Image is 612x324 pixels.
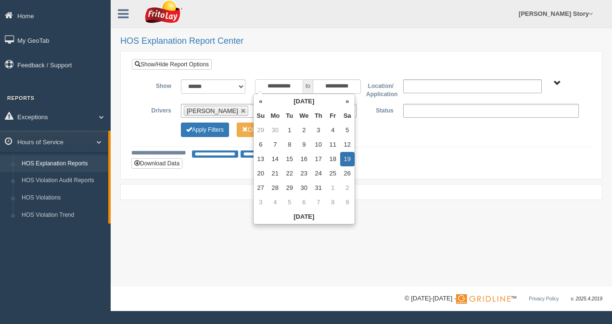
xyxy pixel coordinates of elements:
[254,181,268,195] td: 27
[311,195,326,210] td: 7
[326,181,340,195] td: 1
[297,181,311,195] td: 30
[297,166,311,181] td: 23
[340,109,355,123] th: Sa
[254,195,268,210] td: 3
[282,195,297,210] td: 5
[17,207,108,224] a: HOS Violation Trend
[311,181,326,195] td: 31
[282,137,297,152] td: 8
[254,123,268,137] td: 29
[237,123,284,137] button: Change Filter Options
[405,294,602,304] div: © [DATE]-[DATE] - ™
[17,155,108,173] a: HOS Explanation Reports
[529,296,559,301] a: Privacy Policy
[268,166,282,181] td: 21
[340,123,355,137] td: 5
[361,104,398,115] label: Status
[120,37,602,46] h2: HOS Explanation Report Center
[311,137,326,152] td: 10
[254,166,268,181] td: 20
[297,152,311,166] td: 16
[326,166,340,181] td: 25
[17,172,108,189] a: HOS Violation Audit Reports
[268,94,340,109] th: [DATE]
[282,181,297,195] td: 29
[326,195,340,210] td: 8
[297,123,311,137] td: 2
[282,166,297,181] td: 22
[139,79,176,91] label: Show
[187,107,238,114] span: [PERSON_NAME]
[268,109,282,123] th: Mo
[132,59,212,70] a: Show/Hide Report Options
[303,79,313,94] span: to
[571,296,602,301] span: v. 2025.4.2019
[254,137,268,152] td: 6
[340,166,355,181] td: 26
[340,195,355,210] td: 9
[326,137,340,152] td: 11
[282,123,297,137] td: 1
[268,195,282,210] td: 4
[17,189,108,207] a: HOS Violations
[340,94,355,109] th: »
[268,137,282,152] td: 7
[297,195,311,210] td: 6
[131,158,182,169] button: Download Data
[268,123,282,137] td: 30
[311,152,326,166] td: 17
[326,109,340,123] th: Fr
[311,166,326,181] td: 24
[326,152,340,166] td: 18
[361,79,398,99] label: Location/ Application
[297,137,311,152] td: 9
[254,94,268,109] th: «
[254,152,268,166] td: 13
[456,294,510,304] img: Gridline
[181,123,229,137] button: Change Filter Options
[254,109,268,123] th: Su
[268,181,282,195] td: 28
[268,152,282,166] td: 14
[282,109,297,123] th: Tu
[326,123,340,137] td: 4
[311,109,326,123] th: Th
[254,210,355,224] th: [DATE]
[282,152,297,166] td: 15
[340,152,355,166] td: 19
[340,137,355,152] td: 12
[297,109,311,123] th: We
[311,123,326,137] td: 3
[139,104,176,115] label: Drivers
[340,181,355,195] td: 2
